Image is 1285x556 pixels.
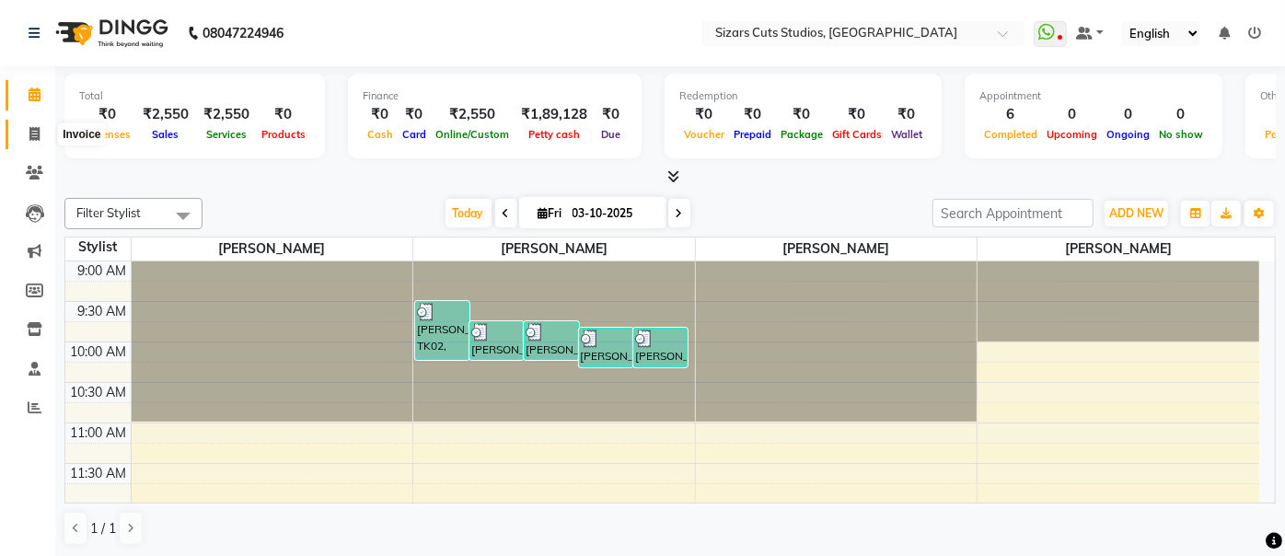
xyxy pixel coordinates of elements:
span: Card [398,128,431,141]
div: 9:00 AM [75,261,131,281]
span: Gift Cards [828,128,886,141]
span: Services [202,128,251,141]
div: 10:30 AM [67,383,131,402]
span: Today [446,199,492,227]
div: 0 [1042,104,1102,125]
span: Fri [534,206,567,220]
span: Voucher [679,128,729,141]
div: Stylist [65,237,131,257]
div: 11:30 AM [67,464,131,483]
span: Products [257,128,310,141]
div: ₹0 [679,104,729,125]
div: [PERSON_NAME], TK04, 09:50 AM-10:20 AM, Hair Cut (Men) - Hair Cut Boys (Below12 years) [580,329,632,366]
span: [PERSON_NAME] [413,237,695,261]
span: No show [1154,128,1208,141]
span: Prepaid [729,128,776,141]
span: Online/Custom [431,128,514,141]
div: 0 [1102,104,1154,125]
input: Search Appointment [932,199,1094,227]
span: ADD NEW [1109,206,1163,220]
div: Total [79,88,310,104]
div: Redemption [679,88,927,104]
span: Sales [148,128,184,141]
div: Finance [363,88,627,104]
span: [PERSON_NAME] [978,237,1259,261]
span: Wallet [886,128,927,141]
div: ₹0 [886,104,927,125]
div: Appointment [979,88,1208,104]
span: Upcoming [1042,128,1102,141]
span: Cash [363,128,398,141]
div: ₹0 [398,104,431,125]
div: [PERSON_NAME], TK05, 09:50 AM-10:20 AM, Hair Cut (Women) - Hair Wash with Sulphate free Shampoo &... [634,329,687,366]
div: ₹0 [595,104,627,125]
span: [PERSON_NAME] [696,237,978,261]
span: Completed [979,128,1042,141]
span: 1 / 1 [90,519,116,539]
div: 9:30 AM [75,302,131,321]
div: [PERSON_NAME], TK03, 09:45 AM-10:15 AM, Hair Cut (Men) - Advance Hair Cut [470,322,523,359]
div: ₹0 [257,104,310,125]
div: ₹0 [828,104,886,125]
div: 0 [1154,104,1208,125]
div: ₹0 [776,104,828,125]
b: 08047224946 [203,7,284,59]
span: Package [776,128,828,141]
div: [PERSON_NAME], TK02, 09:30 AM-10:15 AM, Touch Up - INOA [416,302,469,359]
div: ₹0 [729,104,776,125]
div: Invoice [58,123,105,145]
span: Due [596,128,625,141]
div: ₹1,89,128 [514,104,595,125]
div: ₹0 [79,104,135,125]
div: 10:00 AM [67,342,131,362]
div: ₹2,550 [431,104,514,125]
button: ADD NEW [1105,201,1168,226]
span: Filter Stylist [76,205,141,220]
div: ₹2,550 [196,104,257,125]
img: logo [47,7,173,59]
div: 6 [979,104,1042,125]
span: Petty cash [524,128,585,141]
input: 2025-10-03 [567,200,659,227]
span: [PERSON_NAME] [132,237,413,261]
div: 11:00 AM [67,423,131,443]
div: ₹2,550 [135,104,196,125]
span: Ongoing [1102,128,1154,141]
div: [PERSON_NAME], TK01, 09:45 AM-10:15 AM, Hair Cut (Men) - Advance Hair Cut [525,322,577,359]
div: ₹0 [363,104,398,125]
